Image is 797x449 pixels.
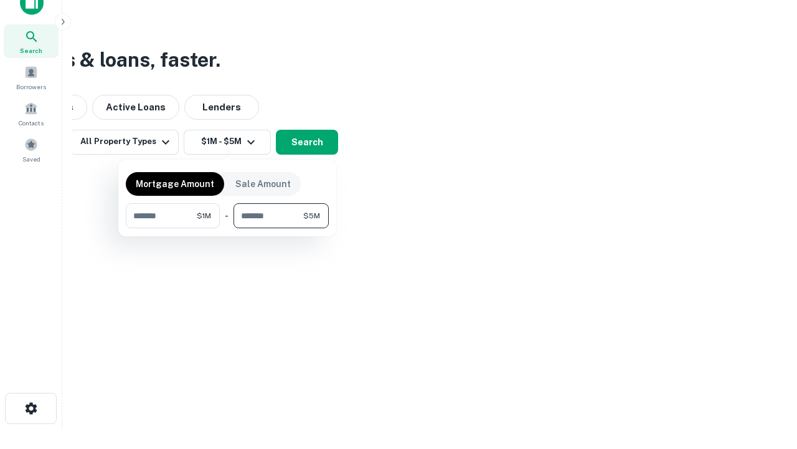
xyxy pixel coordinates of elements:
[225,203,229,228] div: -
[735,349,797,409] iframe: Chat Widget
[136,177,214,191] p: Mortgage Amount
[197,210,211,221] span: $1M
[235,177,291,191] p: Sale Amount
[303,210,320,221] span: $5M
